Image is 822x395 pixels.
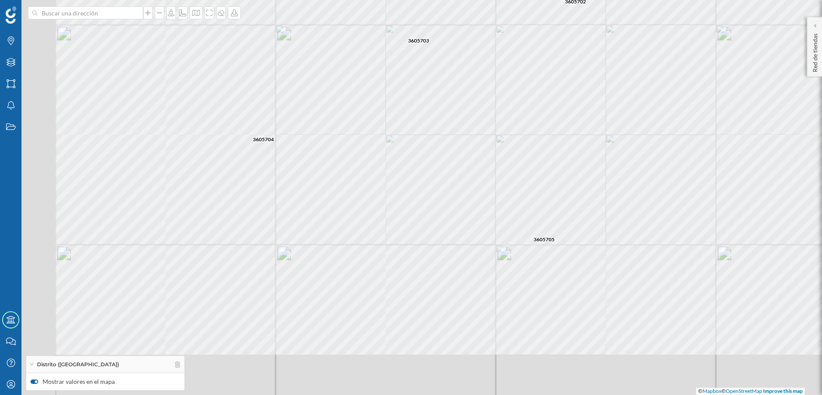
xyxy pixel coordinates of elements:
img: Geoblink Logo [6,6,16,24]
p: Red de tiendas [811,30,819,72]
span: Soporte [17,6,48,14]
a: OpenStreetMap [726,388,762,394]
a: Improve this map [763,388,803,394]
label: Mostrar valores en el mapa [31,377,180,386]
span: Distrito ([GEOGRAPHIC_DATA]) [37,361,119,368]
div: © © [696,388,805,395]
a: Mapbox [702,388,721,394]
